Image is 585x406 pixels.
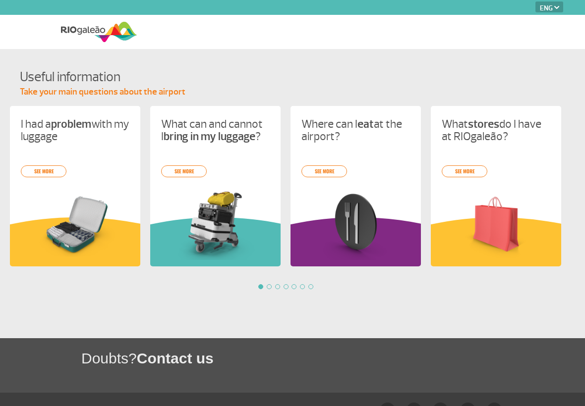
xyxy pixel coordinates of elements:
img: problema-bagagem.png [21,189,129,260]
p: Where can I at the airport? [301,118,410,143]
a: see more [442,165,487,177]
img: verdeInformacoesUteis.svg [150,217,281,266]
a: see more [301,165,347,177]
img: card%20informa%C3%A7%C3%B5es%208.png [301,189,410,260]
strong: bring in my luggage [164,129,255,144]
img: roxoInformacoesUteis.svg [291,217,421,266]
a: see more [161,165,207,177]
strong: eat [357,117,374,131]
h1: Doubts? [81,348,585,368]
img: amareloInformacoesUteis.svg [431,217,561,266]
p: What can and cannot I ? [161,118,270,143]
strong: problem [51,117,91,131]
h4: Useful information [20,68,575,86]
img: card%20informa%C3%A7%C3%B5es%206.png [442,189,550,260]
a: see more [21,165,66,177]
p: What do I have at RIOgaleão? [442,118,550,143]
span: Contact us [137,350,214,366]
p: I had a with my luggage [21,118,129,143]
p: Take your main questions about the airport [20,86,575,98]
img: amareloInformacoesUteis.svg [10,217,140,266]
img: card%20informa%C3%A7%C3%B5es%201.png [161,189,270,260]
strong: stores [468,117,499,131]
